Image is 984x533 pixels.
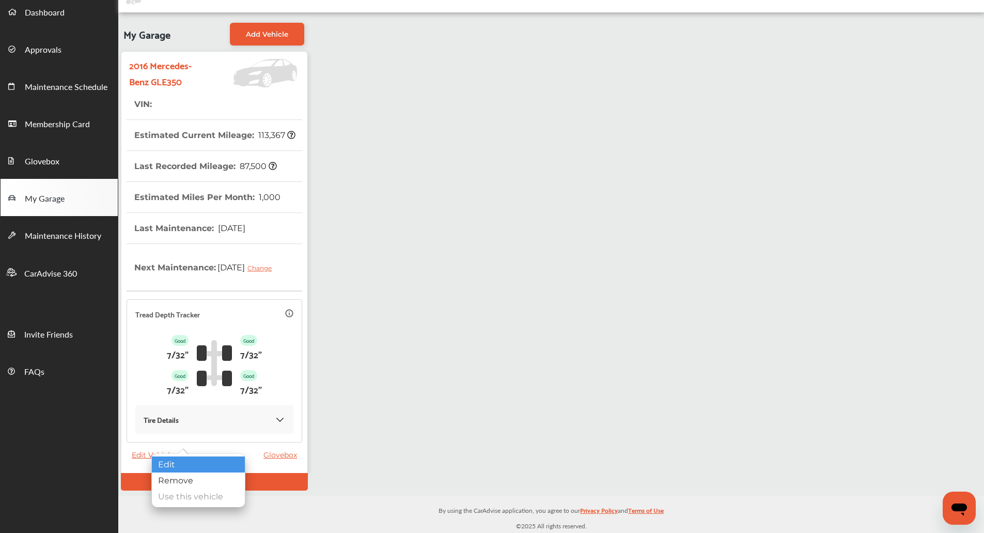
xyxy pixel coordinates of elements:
[257,192,280,202] span: 1,000
[628,505,664,521] a: Terms of Use
[25,118,90,131] span: Membership Card
[24,366,44,379] span: FAQs
[1,30,118,67] a: Approvals
[24,328,73,342] span: Invite Friends
[240,335,257,346] p: Good
[135,308,200,320] p: Tread Depth Tracker
[24,267,77,281] span: CarAdvise 360
[216,223,245,233] span: [DATE]
[1,142,118,179] a: Glovebox
[240,346,262,362] p: 7/32"
[152,456,245,473] div: Edit
[240,370,257,381] p: Good
[216,254,279,280] span: [DATE]
[152,473,245,489] div: Remove
[167,381,189,397] p: 7/32"
[943,492,976,525] iframe: Button to launch messaging window
[200,59,302,87] img: Vehicle
[1,67,118,104] a: Maintenance Schedule
[171,370,189,381] p: Good
[167,346,189,362] p: 7/32"
[275,415,285,425] img: KOKaJQAAAABJRU5ErkJggg==
[134,182,280,212] th: Estimated Miles Per Month :
[134,89,153,119] th: VIN :
[118,496,984,533] div: © 2025 All rights reserved.
[263,450,302,460] a: Glovebox
[238,161,277,171] span: 87,500
[197,340,232,386] img: tire_track_logo.b900bcbc.svg
[132,450,184,460] span: Edit Vehicle
[25,192,65,206] span: My Garage
[1,179,118,216] a: My Garage
[25,230,101,243] span: Maintenance History
[144,414,179,425] p: Tire Details
[129,57,200,89] strong: 2016 Mercedes-Benz GLE350
[123,23,170,45] span: My Garage
[134,120,295,150] th: Estimated Current Mileage :
[247,264,277,272] div: Change
[118,505,984,515] p: By using the CarAdvise application, you agree to our and
[134,244,279,291] th: Next Maintenance :
[121,473,308,491] div: Default
[240,381,262,397] p: 7/32"
[25,6,65,20] span: Dashboard
[134,213,245,243] th: Last Maintenance :
[246,30,288,38] span: Add Vehicle
[25,43,61,57] span: Approvals
[580,505,618,521] a: Privacy Policy
[1,216,118,253] a: Maintenance History
[1,104,118,142] a: Membership Card
[25,155,59,169] span: Glovebox
[152,489,245,505] div: Use this vehicle
[25,81,107,94] span: Maintenance Schedule
[230,23,304,45] a: Add Vehicle
[134,151,277,181] th: Last Recorded Mileage :
[171,335,189,346] p: Good
[257,130,295,140] span: 113,367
